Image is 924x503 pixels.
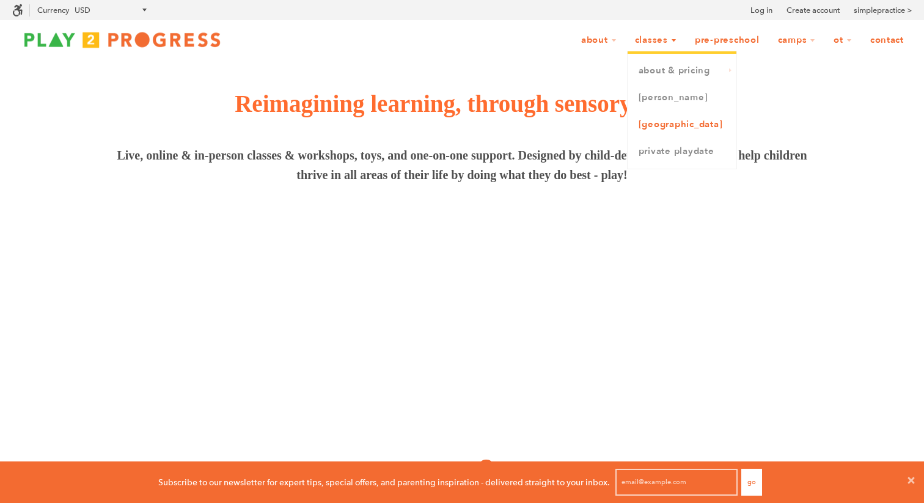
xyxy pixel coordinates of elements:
[235,90,689,117] span: Reimagining learning, through sensory play!
[158,475,610,489] p: Subscribe to our newsletter for expert tips, special offers, and parenting inspiration - delivere...
[615,469,738,496] input: email@example.com
[741,469,762,496] button: Go
[628,84,736,111] a: [PERSON_NAME]
[750,4,772,17] a: Log in
[787,4,840,17] a: Create account
[628,111,736,138] a: [GEOGRAPHIC_DATA]
[826,29,860,52] a: OT
[114,145,810,185] span: Live, online & in-person classes & workshops, toys, and one-on-one support. Designed by child-dev...
[109,296,815,339] span: From pregnancy through preschool and beyond, we're a comprehensive resource for parents and famil...
[12,28,232,52] img: Play2Progress logo
[854,4,912,17] a: simplepractice >
[628,138,736,165] a: Private Playdate
[687,29,768,52] a: Pre-Preschool
[628,57,736,84] a: About & Pricing
[114,450,810,493] h3: We are founded under core beliefs:
[770,29,824,52] a: Camps
[862,29,912,52] a: Contact
[573,29,625,52] a: About
[37,6,69,15] label: Currency
[627,29,684,52] a: Classes
[477,451,496,493] span: 3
